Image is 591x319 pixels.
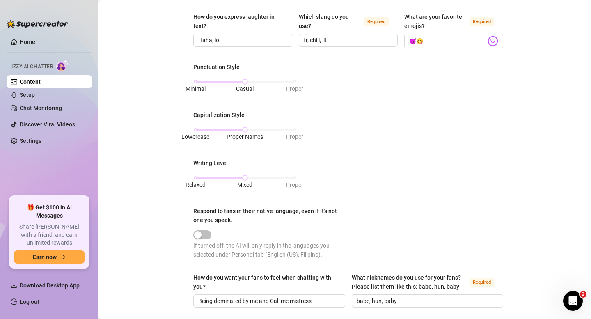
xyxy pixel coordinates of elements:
[193,241,348,259] div: If turned off, the AI will only reply in the languages you selected under Personal tab (English (...
[286,181,303,188] span: Proper
[193,12,292,30] label: How do you express laughter in text?
[186,85,206,92] span: Minimal
[186,181,206,188] span: Relaxed
[193,273,345,291] label: How do you want your fans to feel when chatting with you?
[227,133,263,140] span: Proper Names
[33,254,57,260] span: Earn now
[20,39,35,45] a: Home
[20,121,75,128] a: Discover Viral Videos
[193,207,348,225] label: Respond to fans in their native language, even if it’s not one you speak.
[14,204,85,220] span: 🎁 Get $100 in AI Messages
[7,20,68,28] img: logo-BBDzfeDw.svg
[60,254,66,260] span: arrow-right
[488,36,498,46] img: svg%3e
[404,12,503,30] label: What are your favorite emojis?
[404,12,466,30] div: What are your favorite emojis?
[193,62,240,71] div: Punctuation Style
[20,105,62,111] a: Chat Monitoring
[14,250,85,264] button: Earn nowarrow-right
[352,273,467,291] div: What nicknames do you use for your fans? Please list them like this: babe, hun, baby
[20,138,41,144] a: Settings
[193,273,339,291] div: How do you want your fans to feel when chatting with you?
[193,12,286,30] div: How do you express laughter in text?
[181,133,209,140] span: Lowercase
[193,110,245,119] div: Capitalization Style
[304,36,391,45] input: Which slang do you use?
[236,85,254,92] span: Casual
[364,17,389,26] span: Required
[563,291,583,311] iframe: Intercom live chat
[11,63,53,71] span: Izzy AI Chatter
[299,12,361,30] div: Which slang do you use?
[198,36,286,45] input: How do you express laughter in text?
[352,273,504,291] label: What nicknames do you use for your fans? Please list them like this: babe, hun, baby
[56,60,69,71] img: AI Chatter
[14,223,85,247] span: Share [PERSON_NAME] with a friend, and earn unlimited rewards
[357,296,497,305] input: What nicknames do you use for your fans? Please list them like this: babe, hun, baby
[193,62,245,71] label: Punctuation Style
[409,36,486,46] input: What are your favorite emojis?
[20,78,41,85] a: Content
[20,282,80,289] span: Download Desktop App
[580,291,586,298] span: 2
[11,282,17,289] span: download
[470,17,494,26] span: Required
[286,85,303,92] span: Proper
[20,298,39,305] a: Log out
[286,133,303,140] span: Proper
[193,158,228,168] div: Writing Level
[193,230,211,239] button: Respond to fans in their native language, even if it’s not one you speak.
[193,207,343,225] div: Respond to fans in their native language, even if it’s not one you speak.
[237,181,252,188] span: Mixed
[193,110,250,119] label: Capitalization Style
[20,92,35,98] a: Setup
[193,158,234,168] label: Writing Level
[470,278,494,287] span: Required
[299,12,398,30] label: Which slang do you use?
[198,296,339,305] input: How do you want your fans to feel when chatting with you?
